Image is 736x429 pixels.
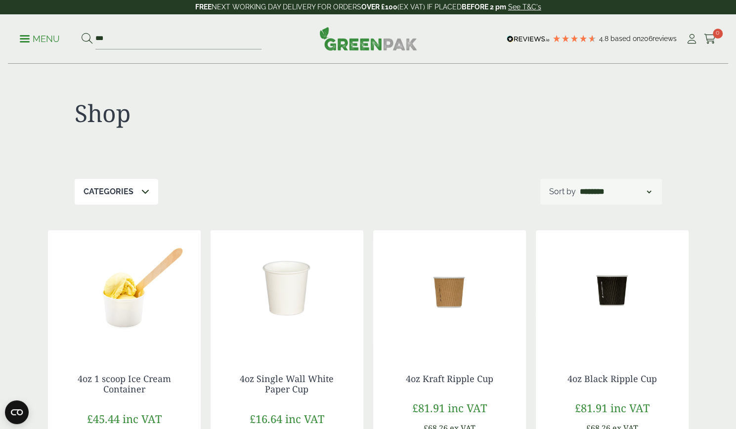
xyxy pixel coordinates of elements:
[599,35,610,43] span: 4.8
[48,230,201,354] img: 4oz 1 Scoop Ice Cream Container with Ice Cream
[123,411,162,426] span: inc VAT
[406,373,493,385] a: 4oz Kraft Ripple Cup
[652,35,677,43] span: reviews
[704,34,716,44] i: Cart
[567,373,657,385] a: 4oz Black Ripple Cup
[641,35,652,43] span: 206
[87,411,120,426] span: £45.44
[412,400,445,415] span: £81.91
[508,3,541,11] a: See T&C's
[686,34,698,44] i: My Account
[319,27,417,50] img: GreenPak Supplies
[211,230,363,354] img: 4oz Single Wall White Paper Cup-0
[240,373,334,395] a: 4oz Single Wall White Paper Cup
[610,35,641,43] span: Based on
[549,186,576,198] p: Sort by
[250,411,282,426] span: £16.64
[704,32,716,46] a: 0
[285,411,324,426] span: inc VAT
[195,3,212,11] strong: FREE
[713,29,723,39] span: 0
[20,33,60,45] p: Menu
[75,99,368,128] h1: Shop
[20,33,60,43] a: Menu
[361,3,397,11] strong: OVER £100
[610,400,649,415] span: inc VAT
[373,230,526,354] img: 4oz Kraft Ripple Cup-0
[552,34,597,43] div: 4.79 Stars
[448,400,487,415] span: inc VAT
[462,3,506,11] strong: BEFORE 2 pm
[536,230,689,354] img: 4oz Black Ripple Cup-0
[575,400,607,415] span: £81.91
[5,400,29,424] button: Open CMP widget
[84,186,133,198] p: Categories
[78,373,171,395] a: 4oz 1 scoop Ice Cream Container
[507,36,550,43] img: REVIEWS.io
[578,186,653,198] select: Shop order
